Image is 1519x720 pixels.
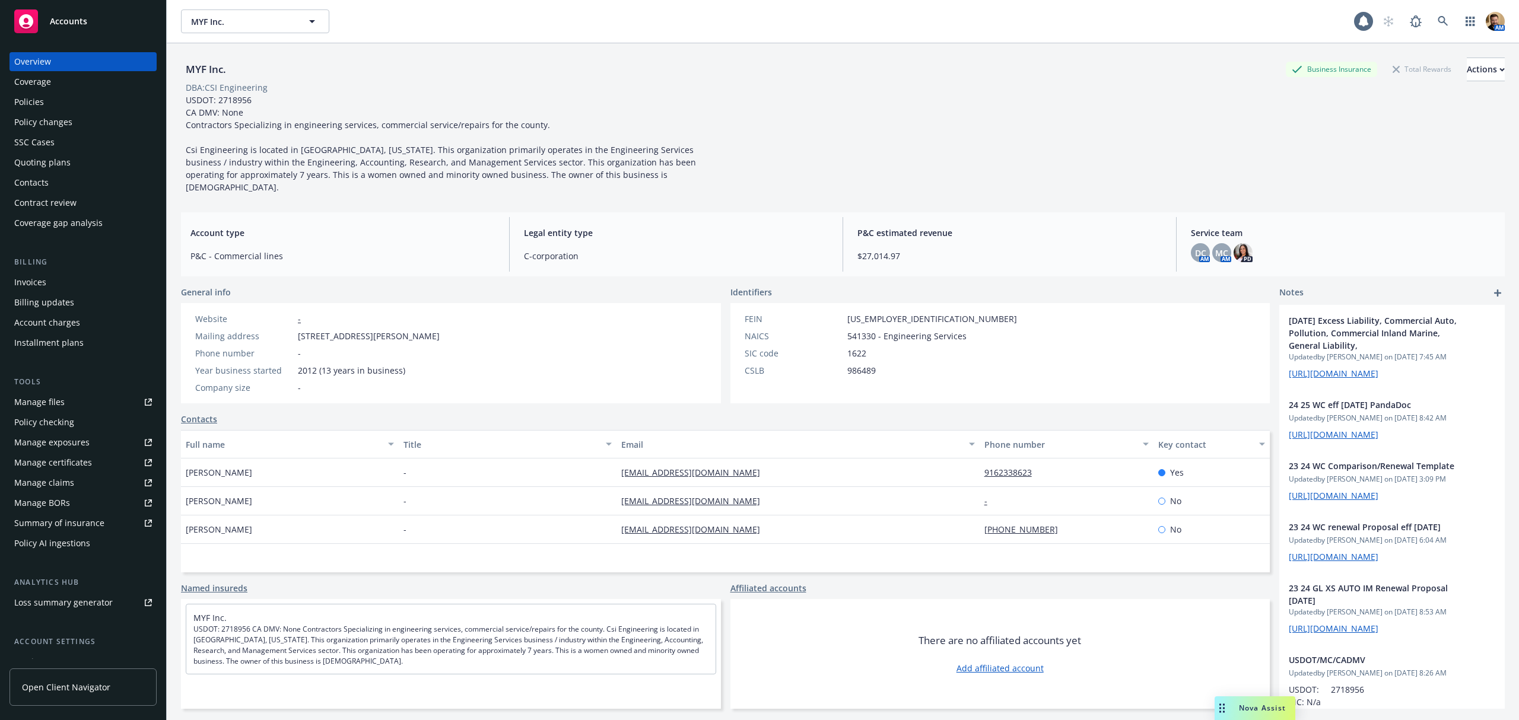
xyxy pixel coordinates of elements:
div: 23 24 WC renewal Proposal eff [DATE]Updatedby [PERSON_NAME] on [DATE] 6:04 AM[URL][DOMAIN_NAME] [1279,511,1505,572]
div: Phone number [984,438,1136,451]
span: Open Client Navigator [22,681,110,693]
span: 541330 - Engineering Services [847,330,967,342]
img: photo [1234,243,1253,262]
a: Policy changes [9,113,157,132]
span: Updated by [PERSON_NAME] on [DATE] 8:26 AM [1289,668,1495,678]
div: Phone number [195,347,293,359]
span: 23 24 WC Comparison/Renewal Template [1289,460,1464,472]
a: - [298,313,301,324]
a: - [984,495,997,506]
a: Policy checking [9,413,157,432]
div: Policies [14,93,44,111]
div: Quoting plans [14,153,71,172]
span: [US_EMPLOYER_IDENTIFICATION_NUMBER] [847,313,1017,325]
div: Key contact [1158,438,1252,451]
a: Start snowing [1377,9,1400,33]
div: Business Insurance [1286,62,1377,77]
div: Policy AI ingestions [14,534,90,553]
span: - [403,523,406,536]
span: P&C estimated revenue [857,227,1162,239]
button: Key contact [1153,430,1270,458]
span: 1622 [847,347,866,359]
div: Policy changes [14,113,72,132]
a: Billing updates [9,293,157,312]
div: MYF Inc. [181,62,231,77]
div: 23 24 WC Comparison/Renewal TemplateUpdatedby [PERSON_NAME] on [DATE] 3:09 PM[URL][DOMAIN_NAME] [1279,450,1505,511]
span: Account type [190,227,495,239]
a: Loss summary generator [9,593,157,612]
a: [EMAIL_ADDRESS][DOMAIN_NAME] [621,524,770,535]
div: Manage BORs [14,493,70,512]
a: Manage certificates [9,453,157,472]
span: - [298,347,301,359]
span: There are no affiliated accounts yet [919,633,1081,648]
a: Report a Bug [1404,9,1428,33]
div: Total Rewards [1387,62,1457,77]
span: 23 24 GL XS AUTO IM Renewal Proposal [DATE] [1289,582,1464,607]
a: [URL][DOMAIN_NAME] [1289,490,1378,501]
div: Company size [195,381,293,394]
a: Account charges [9,313,157,332]
a: Invoices [9,273,157,292]
a: Named insureds [181,582,247,594]
a: Installment plans [9,333,157,352]
span: Manage exposures [9,433,157,452]
a: Policy AI ingestions [9,534,157,553]
div: Account charges [14,313,80,332]
a: Manage BORs [9,493,157,512]
div: Contacts [14,173,49,192]
span: [PERSON_NAME] [186,495,252,507]
span: [DATE] Excess Liability, Commercial Auto, Pollution, Commercial Inland Marine, General Liability, [1289,314,1464,352]
span: [PERSON_NAME] [186,523,252,536]
div: Installment plans [14,333,84,352]
span: Identifiers [730,286,772,298]
span: Updated by [PERSON_NAME] on [DATE] 8:53 AM [1289,607,1495,617]
span: Accounts [50,17,87,26]
span: MYF Inc. [191,15,294,28]
div: Coverage [14,72,51,91]
a: add [1491,286,1505,300]
span: 24 25 WC eff [DATE] PandaDoc [1289,399,1464,411]
a: Service team [9,652,157,671]
span: - [403,466,406,479]
a: Accounts [9,5,157,38]
div: Policy checking [14,413,74,432]
button: Actions [1467,58,1505,81]
div: Billing updates [14,293,74,312]
span: Service team [1191,227,1495,239]
span: Updated by [PERSON_NAME] on [DATE] 8:42 AM [1289,413,1495,423]
a: Affiliated accounts [730,582,806,594]
span: Updated by [PERSON_NAME] on [DATE] 6:04 AM [1289,535,1495,546]
a: Quoting plans [9,153,157,172]
span: USDOT/MC/CADMV [1289,654,1464,666]
div: 23 24 GL XS AUTO IM Renewal Proposal [DATE]Updatedby [PERSON_NAME] on [DATE] 8:53 AM[URL][DOMAIN_... [1279,572,1505,644]
div: Manage claims [14,473,74,492]
a: Summary of insurance [9,514,157,533]
img: photo [1486,12,1505,31]
div: Contract review [14,193,77,212]
a: 9162338623 [984,467,1041,478]
a: MYF Inc. [193,612,227,623]
div: Analytics hub [9,576,157,588]
div: Coverage gap analysis [14,214,103,232]
div: DBA: CSI Engineering [186,81,268,94]
div: Website [195,313,293,325]
div: Manage exposures [14,433,90,452]
a: Manage claims [9,473,157,492]
div: Year business started [195,364,293,377]
span: USDOT: 2718956 CA DMV: None Contractors Specializing in engineering services, commercial service/... [186,94,698,193]
div: Account settings [9,636,157,648]
div: Overview [14,52,51,71]
div: Billing [9,256,157,268]
span: 23 24 WC renewal Proposal eff [DATE] [1289,521,1464,533]
div: Manage files [14,393,65,412]
div: 24 25 WC eff [DATE] PandaDocUpdatedby [PERSON_NAME] on [DATE] 8:42 AM[URL][DOMAIN_NAME] [1279,389,1505,450]
a: Contacts [9,173,157,192]
button: Phone number [980,430,1154,458]
div: Invoices [14,273,46,292]
div: Email [621,438,962,451]
div: Loss summary generator [14,593,113,612]
div: SSC Cases [14,133,55,152]
div: Title [403,438,599,451]
div: [DATE] Excess Liability, Commercial Auto, Pollution, Commercial Inland Marine, General Liability,... [1279,305,1505,389]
